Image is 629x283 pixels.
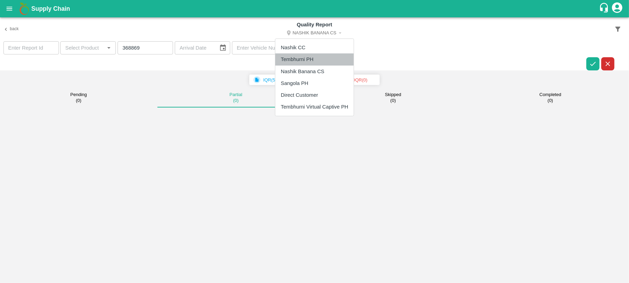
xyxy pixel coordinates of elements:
[275,53,354,65] li: Tembhurni PH
[275,101,354,113] li: Tembhurni Virtual Captive PH
[275,77,354,89] li: Sangola PH
[275,66,354,77] li: Nashik Banana CS
[275,42,354,53] li: Nashik CC
[275,89,354,101] li: Direct Customer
